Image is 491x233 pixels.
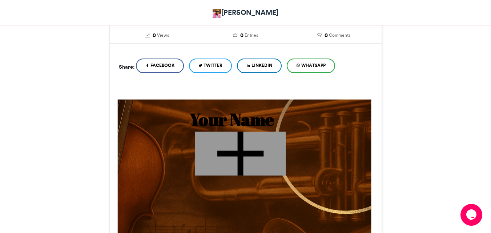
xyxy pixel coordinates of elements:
span: 0 [325,32,328,40]
a: LinkedIn [237,59,282,73]
span: Facebook [150,62,174,69]
a: Facebook [136,59,184,73]
a: Twitter [189,59,232,73]
iframe: chat widget [460,204,484,226]
h5: Share: [119,62,134,72]
img: Nnaemeka Dike [213,9,222,18]
span: Views [157,32,169,39]
span: 0 [240,32,244,40]
span: Twitter [204,62,222,69]
span: LinkedIn [251,62,272,69]
a: 0 Comments [295,32,373,40]
span: Entries [245,32,258,39]
a: 0 Views [119,32,196,40]
a: WhatsApp [287,59,335,73]
span: 0 [153,32,156,40]
a: [PERSON_NAME] [213,7,279,18]
a: 0 Entries [207,32,284,40]
div: Your Name [135,107,329,131]
span: WhatsApp [301,62,326,69]
span: Comments [329,32,350,39]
